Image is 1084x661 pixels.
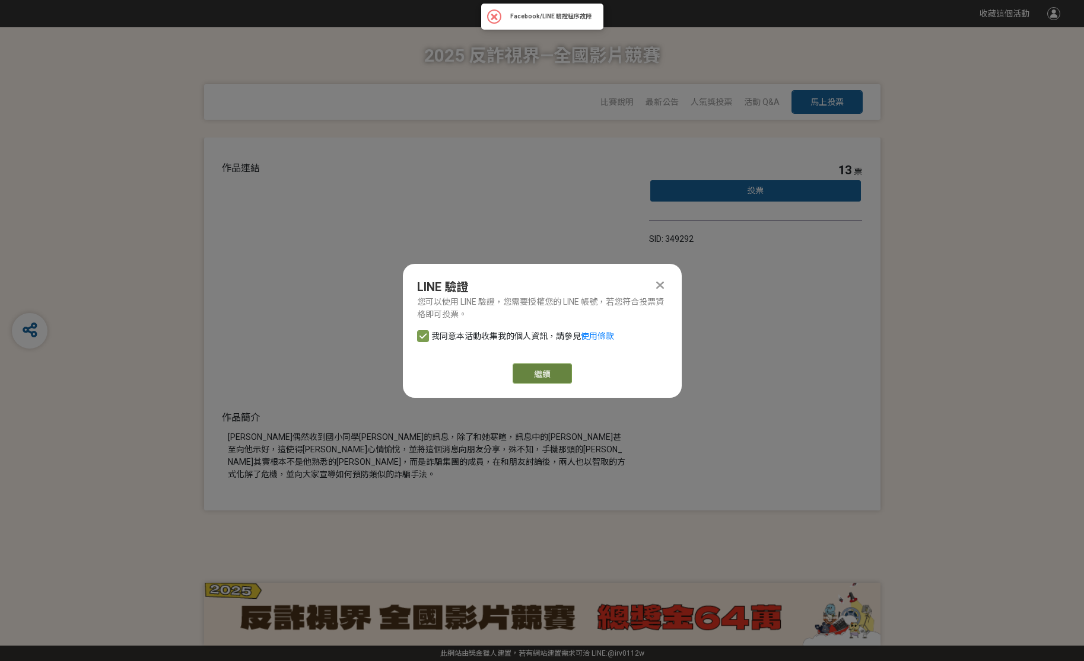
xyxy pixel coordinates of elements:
a: 使用條款 [581,331,614,341]
span: 收藏這個活動 [980,9,1029,18]
a: 比賽說明 [600,97,634,107]
a: 繼續 [513,363,572,384]
span: 作品連結 [222,162,260,174]
span: SID: 349292 [649,234,694,244]
span: 投票 [747,186,764,195]
img: d5dd58f8-aeb6-44fd-a984-c6eabd100919.png [204,583,880,646]
span: 我同意本活動收集我的個人資訊，請參見 [431,330,614,343]
span: 13 [838,163,851,177]
a: 最新公告 [646,97,679,107]
span: 作品簡介 [222,412,260,423]
a: 活動 Q&A [744,97,780,107]
a: @irv0112w [608,649,644,657]
div: [PERSON_NAME]偶然收到國小同學[PERSON_NAME]的訊息，除了和她寒暄，訊息中的[PERSON_NAME]甚至向他示好，這使得[PERSON_NAME]心情愉悅，並將這個消息向... [228,431,625,481]
span: 可洽 LINE: [440,649,644,657]
span: 票 [854,167,862,176]
span: 馬上投票 [810,97,844,107]
span: 人氣獎投票 [691,97,732,107]
div: LINE 驗證 [417,278,667,296]
div: 您可以使用 LINE 驗證，您需要授權您的 LINE 帳號，若您符合投票資格即可投票。 [417,296,667,321]
h1: 2025 反詐視界—全國影片競賽 [424,27,660,84]
a: 此網站由獎金獵人建置，若有網站建置需求 [440,649,576,657]
button: 馬上投票 [791,90,863,114]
